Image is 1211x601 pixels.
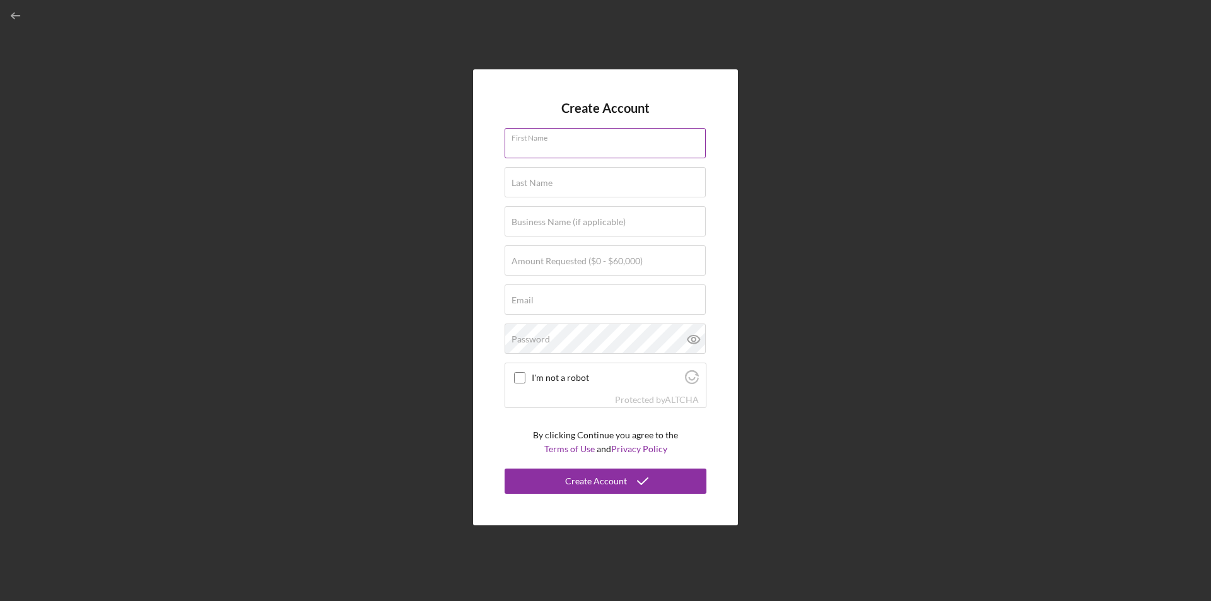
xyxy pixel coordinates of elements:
[532,373,681,383] label: I'm not a robot
[611,443,667,454] a: Privacy Policy
[665,394,699,405] a: Visit Altcha.org
[512,256,643,266] label: Amount Requested ($0 - $60,000)
[512,178,553,188] label: Last Name
[561,101,650,115] h4: Create Account
[615,395,699,405] div: Protected by
[512,295,534,305] label: Email
[512,217,626,227] label: Business Name (if applicable)
[685,375,699,386] a: Visit Altcha.org
[512,129,706,143] label: First Name
[544,443,595,454] a: Terms of Use
[533,428,678,457] p: By clicking Continue you agree to the and
[505,469,706,494] button: Create Account
[565,469,627,494] div: Create Account
[512,334,550,344] label: Password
